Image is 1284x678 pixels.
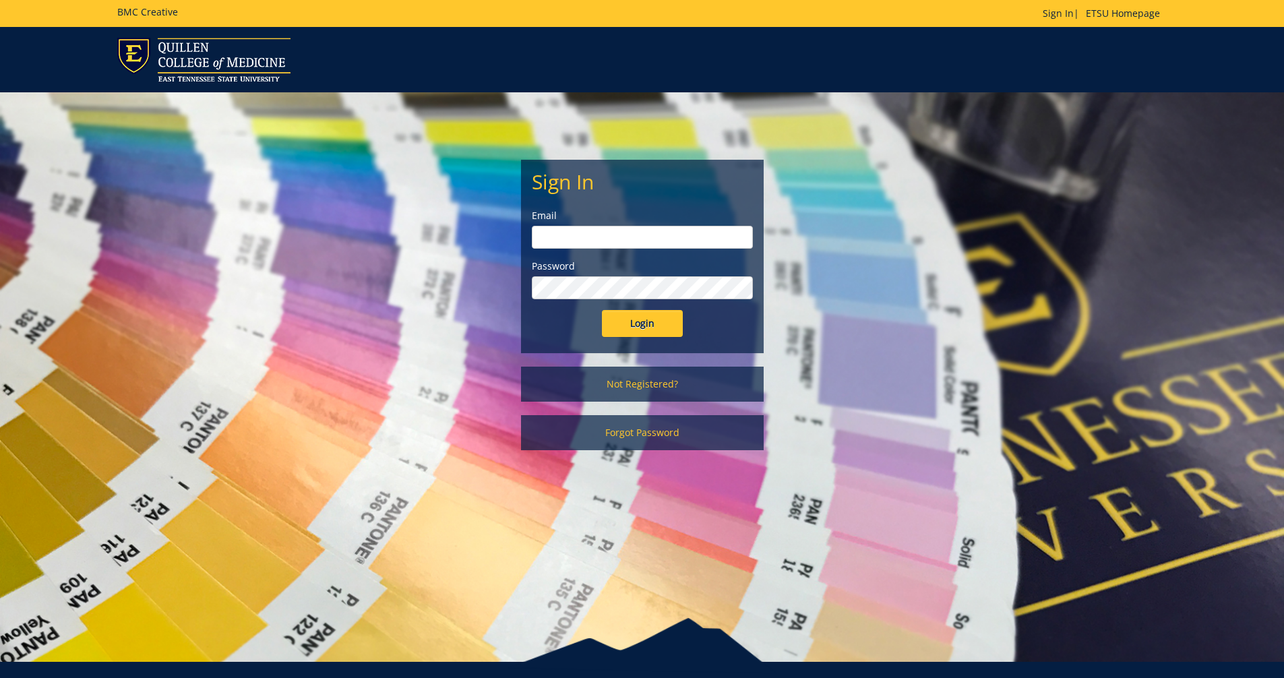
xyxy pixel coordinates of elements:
p: | [1043,7,1167,20]
img: ETSU logo [117,38,291,82]
a: Not Registered? [521,367,764,402]
label: Password [532,259,753,273]
a: ETSU Homepage [1079,7,1167,20]
a: Forgot Password [521,415,764,450]
h2: Sign In [532,171,753,193]
label: Email [532,209,753,222]
h5: BMC Creative [117,7,178,17]
input: Login [602,310,683,337]
a: Sign In [1043,7,1074,20]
